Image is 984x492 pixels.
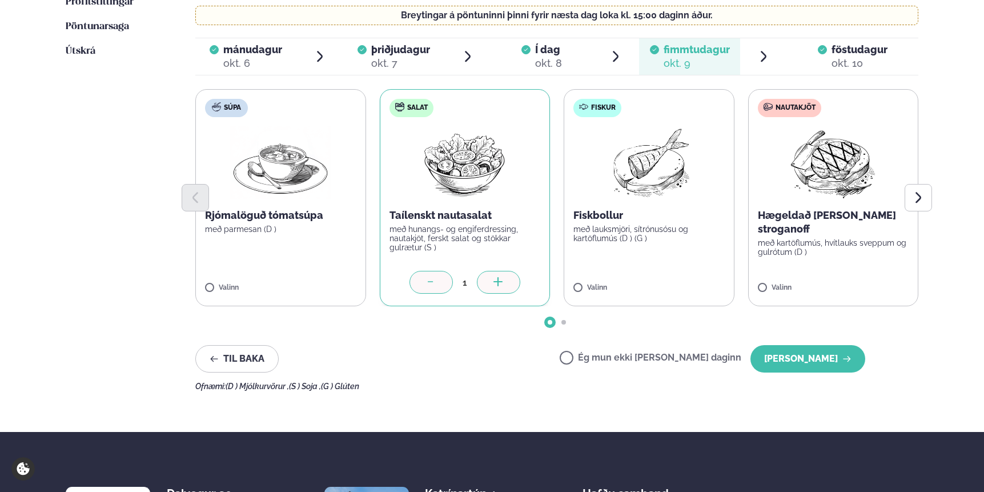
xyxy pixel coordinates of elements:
[750,345,865,373] button: [PERSON_NAME]
[561,320,566,325] span: Go to slide 2
[371,43,430,55] span: þriðjudagur
[758,238,909,257] p: með kartöflumús, hvítlauks sveppum og gulrótum (D )
[905,184,932,211] button: Next slide
[289,382,321,391] span: (S ) Soja ,
[664,57,730,70] div: okt. 9
[66,46,95,56] span: Útskrá
[548,320,552,325] span: Go to slide 1
[832,43,887,55] span: föstudagur
[664,43,730,55] span: fimmtudagur
[321,382,359,391] span: (G ) Glúten
[591,103,616,113] span: Fiskur
[66,22,129,31] span: Pöntunarsaga
[371,57,430,70] div: okt. 7
[535,57,562,70] div: okt. 8
[223,57,282,70] div: okt. 6
[66,45,95,58] a: Útskrá
[66,20,129,34] a: Pöntunarsaga
[453,276,477,289] div: 1
[776,103,816,113] span: Nautakjöt
[395,102,404,111] img: salad.svg
[414,126,515,199] img: Salad.png
[535,43,562,57] span: Í dag
[782,126,883,199] img: Beef-Meat.png
[573,209,725,222] p: Fiskbollur
[764,102,773,111] img: beef.svg
[195,382,918,391] div: Ofnæmi:
[226,382,289,391] span: (D ) Mjólkurvörur ,
[205,209,356,222] p: Rjómalöguð tómatsúpa
[223,43,282,55] span: mánudagur
[573,225,725,243] p: með lauksmjöri, sítrónusósu og kartöflumús (D ) (G )
[758,209,909,236] p: Hægeldað [PERSON_NAME] stroganoff
[230,126,331,199] img: Soup.png
[182,184,209,211] button: Previous slide
[579,102,588,111] img: fish.svg
[389,225,541,252] p: með hunangs- og engiferdressing, nautakjöt, ferskt salat og stökkar gulrætur (S )
[832,57,887,70] div: okt. 10
[212,102,221,111] img: soup.svg
[224,103,241,113] span: Súpa
[389,209,541,222] p: Taílenskt nautasalat
[195,345,279,373] button: Til baka
[205,225,356,234] p: með parmesan (D )
[11,457,35,481] a: Cookie settings
[207,11,907,20] p: Breytingar á pöntuninni þinni fyrir næsta dag loka kl. 15:00 daginn áður.
[407,103,428,113] span: Salat
[599,126,700,199] img: Fish.png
